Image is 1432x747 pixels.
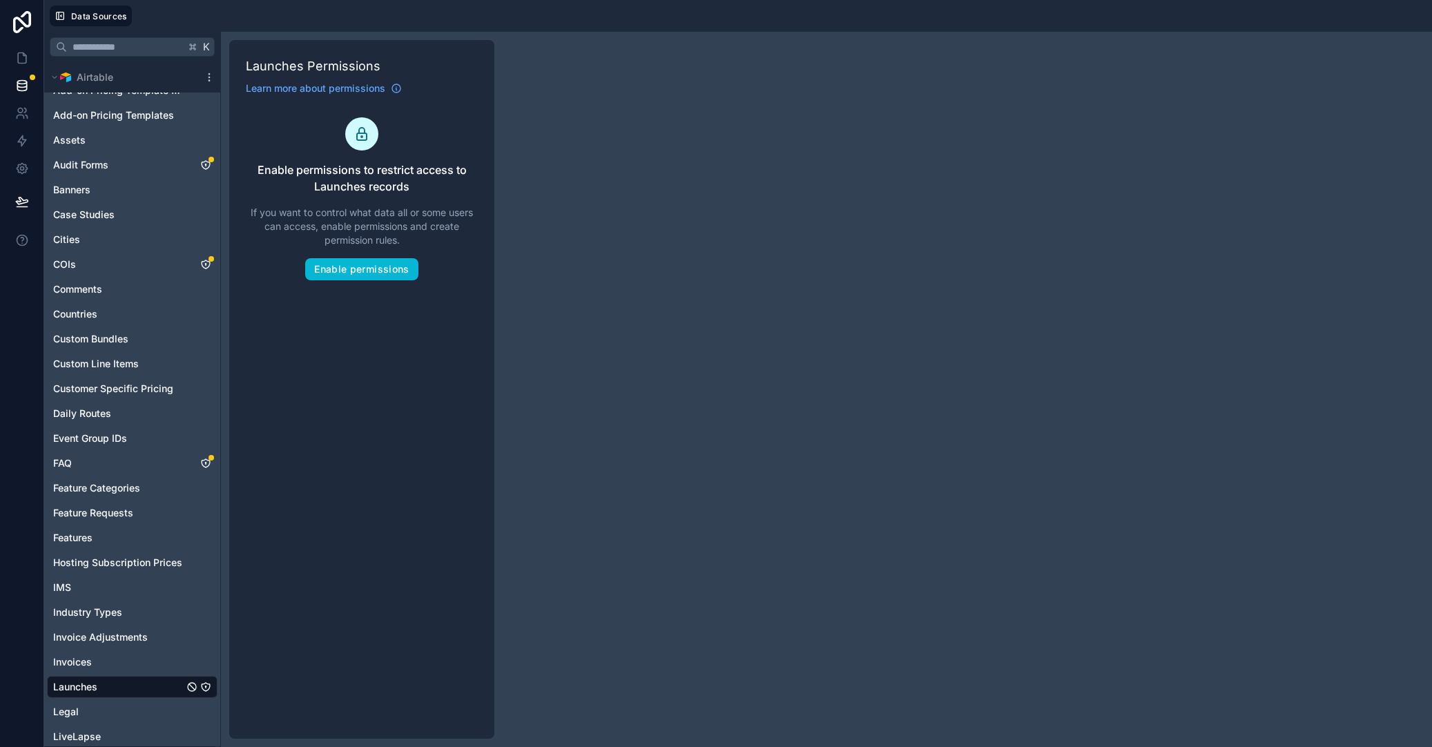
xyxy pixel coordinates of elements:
[246,206,478,247] span: If you want to control what data all or some users can access, enable permissions and create perm...
[50,6,132,26] button: Data Sources
[202,42,211,52] span: K
[305,258,418,280] button: Enable permissions
[246,81,402,95] a: Learn more about permissions
[246,81,385,95] span: Learn more about permissions
[246,57,478,76] h1: Launches Permissions
[71,11,127,21] span: Data Sources
[246,162,478,195] span: Enable permissions to restrict access to Launches records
